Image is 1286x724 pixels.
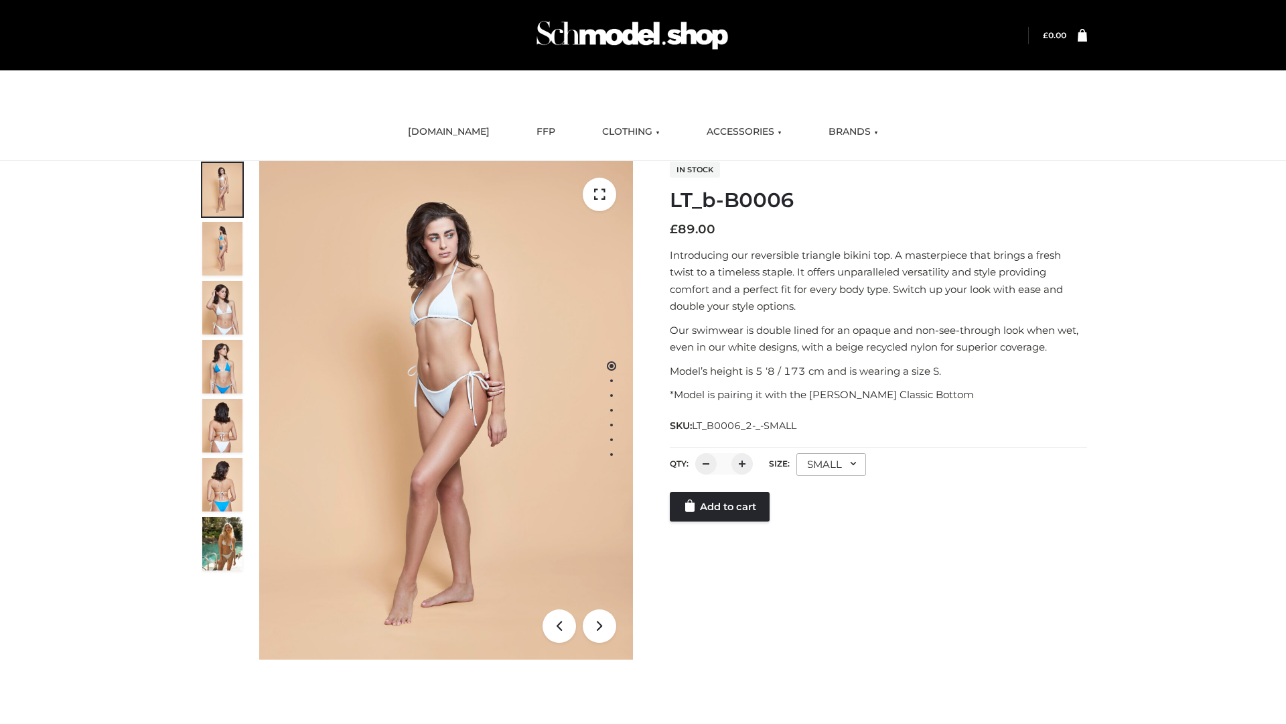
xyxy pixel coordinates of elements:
p: Introducing our reversible triangle bikini top. A masterpiece that brings a fresh twist to a time... [670,247,1087,315]
label: Size: [769,459,790,469]
img: ArielClassicBikiniTop_CloudNine_AzureSky_OW114ECO_4-scaled.jpg [202,340,242,394]
img: ArielClassicBikiniTop_CloudNine_AzureSky_OW114ECO_3-scaled.jpg [202,281,242,335]
img: ArielClassicBikiniTop_CloudNine_AzureSky_OW114ECO_7-scaled.jpg [202,399,242,452]
a: ACCESSORIES [697,117,792,147]
h1: LT_b-B0006 [670,188,1087,213]
img: ArielClassicBikiniTop_CloudNine_AzureSky_OW114ECO_1 [259,161,633,660]
a: [DOMAIN_NAME] [398,117,500,147]
label: QTY: [670,459,689,469]
a: Add to cart [670,492,770,522]
a: CLOTHING [592,117,670,147]
span: £ [670,222,678,237]
span: £ [1043,30,1048,40]
a: FFP [526,117,565,147]
bdi: 0.00 [1043,30,1066,40]
a: BRANDS [818,117,888,147]
span: In stock [670,162,720,178]
bdi: 89.00 [670,222,715,237]
p: Model’s height is 5 ‘8 / 173 cm and is wearing a size S. [670,363,1087,380]
span: LT_B0006_2-_-SMALL [692,420,796,432]
div: SMALL [796,453,866,476]
a: £0.00 [1043,30,1066,40]
p: Our swimwear is double lined for an opaque and non-see-through look when wet, even in our white d... [670,322,1087,356]
img: ArielClassicBikiniTop_CloudNine_AzureSky_OW114ECO_1-scaled.jpg [202,163,242,217]
p: *Model is pairing it with the [PERSON_NAME] Classic Bottom [670,386,1087,404]
img: ArielClassicBikiniTop_CloudNine_AzureSky_OW114ECO_2-scaled.jpg [202,222,242,276]
span: SKU: [670,418,798,434]
img: Arieltop_CloudNine_AzureSky2.jpg [202,517,242,570]
img: ArielClassicBikiniTop_CloudNine_AzureSky_OW114ECO_8-scaled.jpg [202,458,242,511]
img: Schmodel Admin 964 [532,9,733,62]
